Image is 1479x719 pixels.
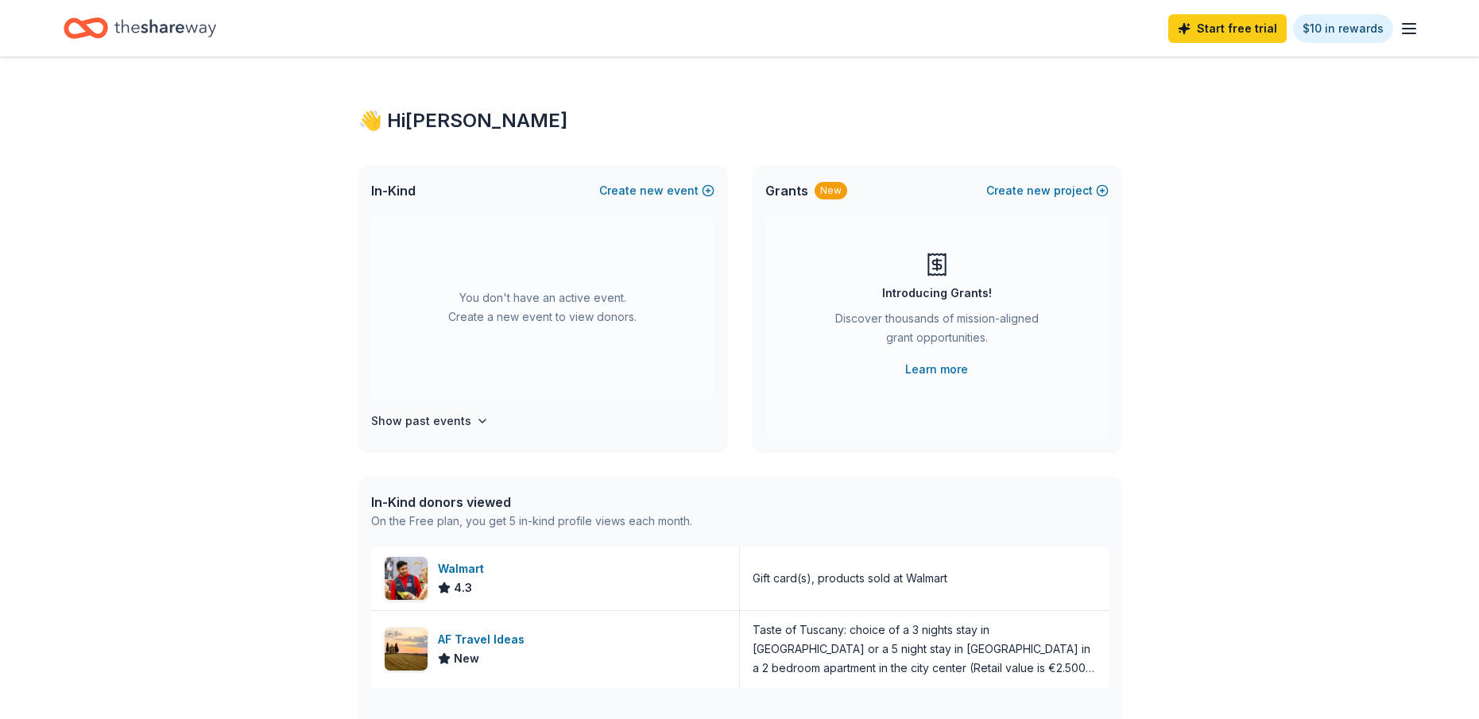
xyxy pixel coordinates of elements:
[599,181,714,200] button: Createnewevent
[753,620,1096,678] div: Taste of Tuscany: choice of a 3 nights stay in [GEOGRAPHIC_DATA] or a 5 night stay in [GEOGRAPHIC...
[438,630,531,649] div: AF Travel Ideas
[358,108,1121,133] div: 👋 Hi [PERSON_NAME]
[829,309,1045,354] div: Discover thousands of mission-aligned grant opportunities.
[1293,14,1393,43] a: $10 in rewards
[371,412,489,431] button: Show past events
[385,557,428,600] img: Image for Walmart
[371,412,471,431] h4: Show past events
[986,181,1109,200] button: Createnewproject
[371,181,416,200] span: In-Kind
[1027,181,1051,200] span: new
[454,578,472,597] span: 4.3
[640,181,664,200] span: new
[371,512,692,531] div: On the Free plan, you get 5 in-kind profile views each month.
[815,182,847,199] div: New
[753,569,947,588] div: Gift card(s), products sold at Walmart
[1168,14,1287,43] a: Start free trial
[371,216,714,399] div: You don't have an active event. Create a new event to view donors.
[882,284,992,303] div: Introducing Grants!
[371,493,692,512] div: In-Kind donors viewed
[454,649,479,668] span: New
[385,628,428,671] img: Image for AF Travel Ideas
[905,360,968,379] a: Learn more
[765,181,808,200] span: Grants
[438,559,490,578] div: Walmart
[64,10,216,47] a: Home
